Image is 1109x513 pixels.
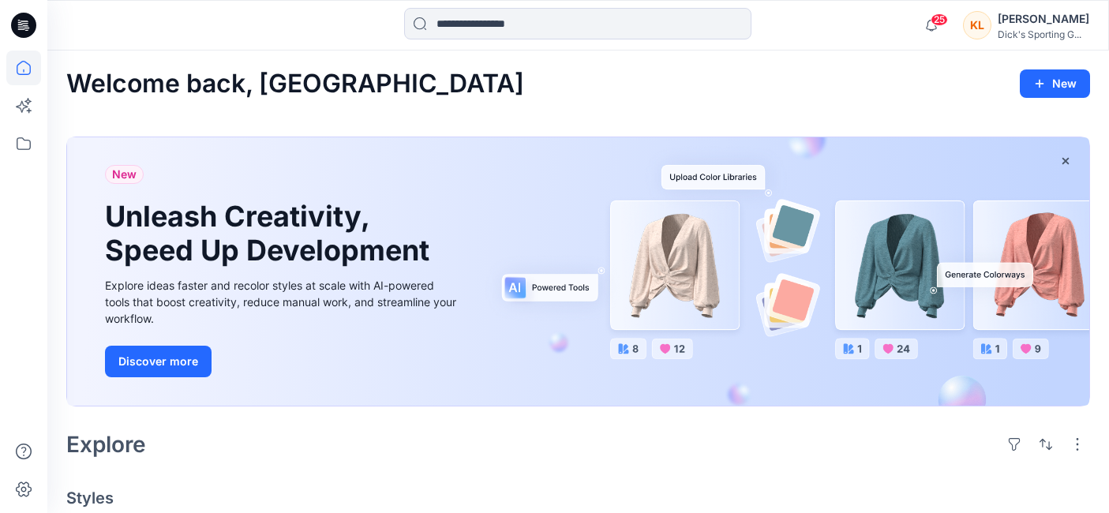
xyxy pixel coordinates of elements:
[1020,69,1090,98] button: New
[998,9,1089,28] div: [PERSON_NAME]
[963,11,991,39] div: KL
[66,69,524,99] h2: Welcome back, [GEOGRAPHIC_DATA]
[105,200,436,268] h1: Unleash Creativity, Speed Up Development
[66,432,146,457] h2: Explore
[66,489,1090,507] h4: Styles
[105,277,460,327] div: Explore ideas faster and recolor styles at scale with AI-powered tools that boost creativity, red...
[998,28,1089,40] div: Dick's Sporting G...
[105,346,460,377] a: Discover more
[112,165,137,184] span: New
[105,346,212,377] button: Discover more
[931,13,948,26] span: 25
